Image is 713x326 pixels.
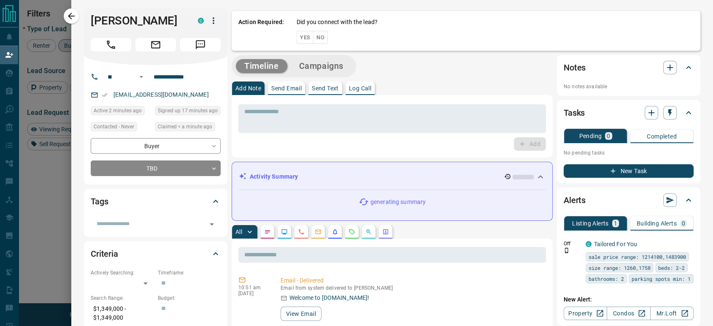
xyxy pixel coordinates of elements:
[291,59,352,73] button: Campaigns
[370,198,426,206] p: generating summary
[91,38,131,52] span: Call
[312,85,339,91] p: Send Text
[607,133,610,139] p: 0
[135,38,176,52] span: Email
[289,293,369,302] p: Welcome to [DOMAIN_NAME]!
[91,191,221,212] div: Tags
[250,172,298,181] p: Activity Summary
[564,307,607,320] a: Property
[155,122,221,134] div: Mon Aug 18 2025
[91,195,108,208] h2: Tags
[155,106,221,118] div: Mon Aug 18 2025
[94,122,134,131] span: Contacted - Never
[564,147,694,159] p: No pending tasks
[564,190,694,210] div: Alerts
[313,31,328,44] button: No
[180,38,221,52] span: Message
[564,164,694,178] button: New Task
[298,228,305,235] svg: Calls
[236,59,287,73] button: Timeline
[238,18,284,44] p: Action Required:
[91,244,221,264] div: Criteria
[682,220,685,226] p: 0
[91,138,221,154] div: Buyer
[281,228,288,235] svg: Lead Browsing Activity
[281,276,543,285] p: Email - Delivered
[564,240,581,247] p: Off
[637,220,677,226] p: Building Alerts
[564,247,570,253] svg: Push Notification Only
[315,228,321,235] svg: Emails
[158,294,221,302] p: Budget:
[94,106,142,115] span: Active 2 minutes ago
[589,274,624,283] span: bathrooms: 2
[382,228,389,235] svg: Agent Actions
[91,14,185,27] h1: [PERSON_NAME]
[158,269,221,277] p: Timeframe:
[365,228,372,235] svg: Opportunities
[238,285,268,291] p: 10:51 am
[235,229,242,235] p: All
[297,31,313,44] button: Yes
[564,295,694,304] p: New Alert:
[297,18,378,27] p: Did you connect with the lead?
[136,72,146,82] button: Open
[572,220,609,226] p: Listing Alerts
[564,57,694,78] div: Notes
[564,103,694,123] div: Tasks
[206,218,218,230] button: Open
[650,307,694,320] a: Mr.Loft
[91,294,154,302] p: Search Range:
[198,18,204,24] div: condos.ca
[594,241,637,247] a: Tailored For You
[113,91,209,98] a: [EMAIL_ADDRESS][DOMAIN_NAME]
[607,307,650,320] a: Condos
[589,253,686,261] span: sale price range: 1214100,1483900
[349,85,371,91] p: Log Call
[632,274,691,283] span: parking spots min: 1
[586,241,591,247] div: condos.ca
[91,247,118,261] h2: Criteria
[91,160,221,176] div: TBD
[158,122,212,131] span: Claimed < a minute ago
[658,264,685,272] span: beds: 2-2
[271,85,302,91] p: Send Email
[281,285,543,291] p: Email from system delivered to [PERSON_NAME]
[348,228,355,235] svg: Requests
[91,302,154,325] p: $1,349,000 - $1,349,000
[564,193,586,207] h2: Alerts
[332,228,338,235] svg: Listing Alerts
[102,92,108,98] svg: Email Verified
[239,169,546,185] div: Activity Summary
[235,85,261,91] p: Add Note
[564,83,694,90] p: No notes available
[579,133,602,139] p: Pending
[264,228,271,235] svg: Notes
[158,106,218,115] span: Signed up 17 minutes ago
[91,269,154,277] p: Actively Searching:
[647,133,677,139] p: Completed
[281,307,321,321] button: View Email
[614,220,617,226] p: 1
[238,291,268,296] p: [DATE]
[564,106,585,120] h2: Tasks
[589,264,651,272] span: size range: 1260,1758
[564,61,586,74] h2: Notes
[91,106,151,118] div: Mon Aug 18 2025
